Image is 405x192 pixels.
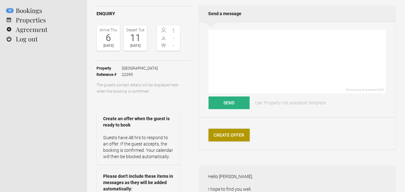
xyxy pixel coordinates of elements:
a: Use 'Property not available' template [251,96,330,109]
strong: Please don’t include these items in messages as they will be added automatically: [103,173,174,192]
span: 1 [169,28,179,34]
a: Create Offer [209,129,250,141]
div: 11 [125,33,145,43]
p: The guest’s contact details will be displayed here when the booking is confirmed. [97,82,180,95]
h2: Send a message [199,6,396,22]
flynt-notification-badge: 79 [6,8,14,13]
span: - [169,42,179,48]
button: Send [209,96,250,109]
strong: Create an offer when the guest is ready to book [103,115,174,128]
div: Depart Tue [125,27,145,33]
div: 6 [98,33,118,43]
strong: Reference # [97,71,122,78]
span: 22095 [122,71,158,78]
strong: Property [97,65,122,71]
div: [DATE] [98,43,118,49]
span: [GEOGRAPHIC_DATA] [122,65,158,71]
div: [DATE] [125,43,145,49]
h2: Enquiry [97,10,191,17]
span: - [169,35,179,41]
div: Arrive Thu [98,27,118,33]
p: Guests have 48 hrs to respond to an offer. If the guest accepts, the booking is confirmed. Your c... [103,134,174,160]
